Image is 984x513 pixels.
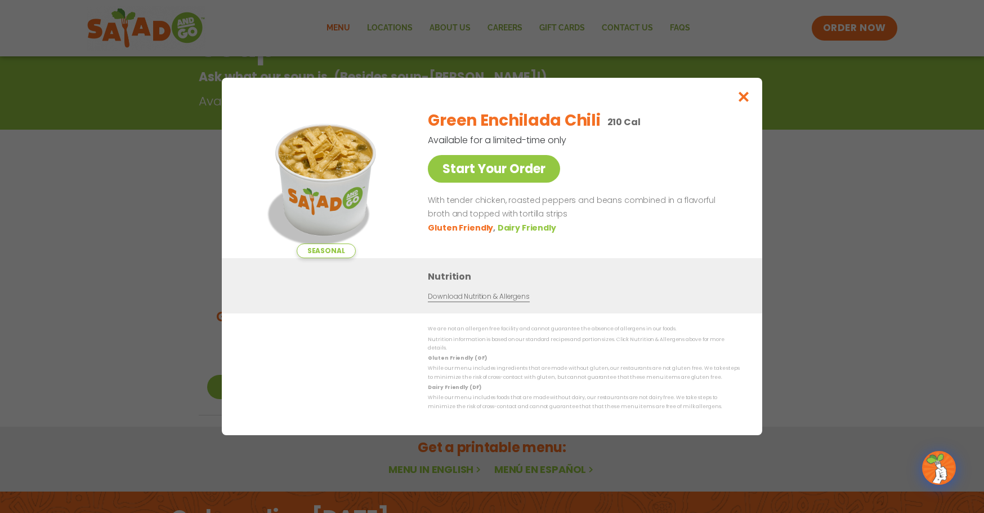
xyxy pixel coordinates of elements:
button: Close modal [726,78,762,116]
img: Featured product photo for Green Enchilada Chili [247,100,405,258]
p: We are not an allergen free facility and cannot guarantee the absence of allergens in our foods. [428,325,740,333]
p: Nutrition information is based on our standard recipes and portion sizes. Click Nutrition & Aller... [428,335,740,353]
li: Dairy Friendly [498,222,558,234]
p: While our menu includes foods that are made without dairy, our restaurants are not dairy free. We... [428,393,740,411]
strong: Dairy Friendly (DF) [428,384,481,391]
a: Start Your Order [428,155,560,183]
span: Seasonal [297,244,356,258]
a: Download Nutrition & Allergens [428,291,529,302]
p: With tender chicken, roasted peppers and beans combined in a flavorful broth and topped with tort... [428,194,735,221]
li: Gluten Friendly [428,222,497,234]
p: While our menu includes ingredients that are made without gluten, our restaurants are not gluten ... [428,364,740,382]
p: 210 Cal [607,115,641,129]
p: Available for a limited-time only [428,133,681,147]
h2: Green Enchilada Chili [428,109,600,132]
img: wpChatIcon [923,452,955,484]
h3: Nutrition [428,269,745,284]
strong: Gluten Friendly (GF) [428,355,486,361]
